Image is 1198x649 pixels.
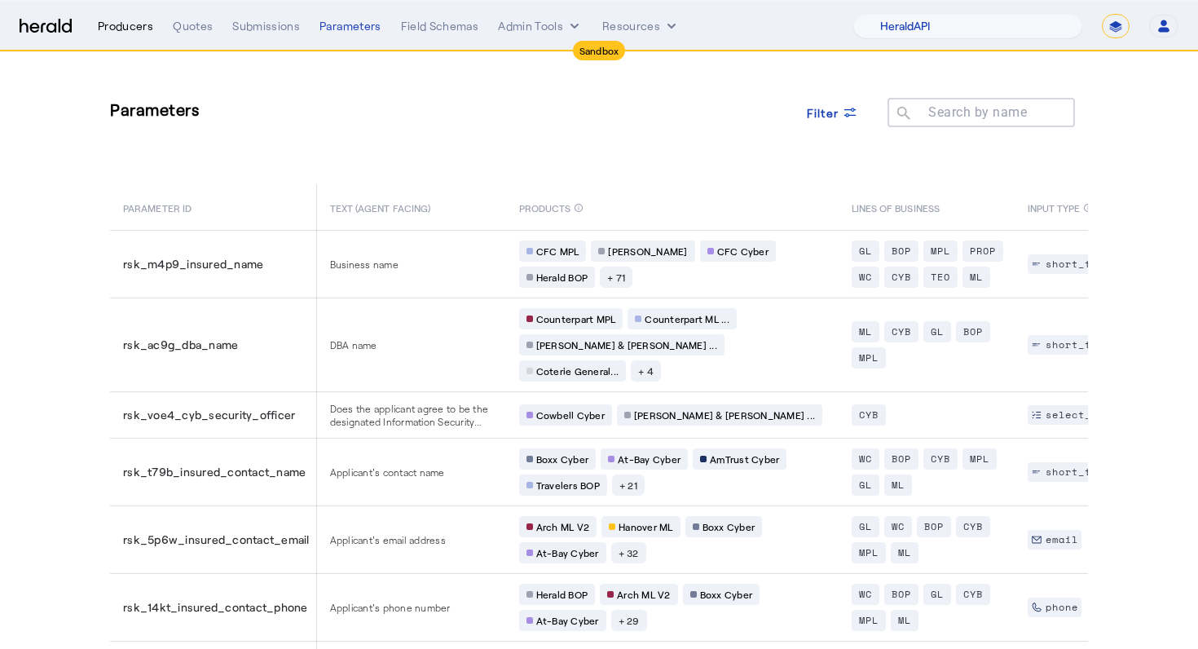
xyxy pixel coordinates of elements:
span: LINES OF BUSINESS [852,199,940,215]
span: [PERSON_NAME] [608,245,687,258]
span: Travelers BOP [536,479,600,492]
span: rsk_voe4_cyb_security_officer [123,407,295,423]
span: ML [898,614,911,627]
span: ML [898,546,911,559]
span: rsk_ac9g_dba_name [123,337,238,353]
span: rsk_m4p9_insured_name [123,256,263,272]
span: Cowbell Cyber [536,408,605,422]
span: Arch ML V2 [617,588,671,601]
span: At-Bay Cyber [536,614,599,627]
span: CFC Cyber [717,245,769,258]
span: WC [859,453,872,466]
span: email [1046,533,1078,546]
span: CYB [892,325,911,338]
span: rsk_t79b_insured_contact_name [123,464,306,480]
span: Counterpart MPL [536,312,616,325]
button: Resources dropdown menu [602,18,680,34]
span: TEO [931,271,950,284]
span: short_text [1046,338,1111,351]
span: Herald BOP [536,271,588,284]
div: Quotes [173,18,213,34]
span: MPL [931,245,950,258]
span: GL [859,520,872,533]
span: GL [931,588,944,601]
div: Sandbox [573,41,626,60]
span: CYB [859,408,879,422]
span: BOP [892,453,911,466]
span: Boxx Cyber [700,588,753,601]
span: BOP [924,520,944,533]
span: + 71 [607,271,625,284]
span: AmTrust Cyber [710,453,779,466]
h3: Parameters [110,98,199,145]
span: TEXT (Agent Facing) [330,199,493,215]
span: + 4 [638,364,654,377]
span: WC [859,271,872,284]
span: + 32 [619,546,639,559]
span: CYB [931,453,950,466]
div: Field Schemas [401,18,479,34]
span: MPL [970,453,989,466]
span: Arch ML V2 [536,520,590,533]
span: short_text [1046,258,1111,271]
span: Business name [330,258,493,271]
span: At-Bay Cyber [618,453,680,466]
img: Herald Logo [20,19,72,34]
span: PROP [970,245,996,258]
span: Applicant's contact name [330,466,493,479]
span: WC [892,520,905,533]
div: Submissions [232,18,300,34]
span: Hanover ML [619,520,673,533]
mat-icon: search [887,104,915,125]
div: Producers [98,18,153,34]
span: Filter [807,104,839,121]
span: CFC MPL [536,245,579,258]
span: Coterie General... [536,364,619,377]
span: [PERSON_NAME] & [PERSON_NAME] ... [634,408,815,422]
span: ML [859,325,872,338]
span: At-Bay Cyber [536,546,599,559]
span: WC [859,588,872,601]
span: Boxx Cyber [536,453,589,466]
span: BOP [963,325,983,338]
span: short_text [1046,466,1111,479]
span: MPL [859,614,879,627]
span: PARAMETER ID [123,199,192,215]
button: Filter [794,98,872,127]
span: + 29 [619,614,640,627]
span: GL [859,245,872,258]
span: BOP [892,588,911,601]
span: DBA name [330,338,493,351]
span: BOP [892,245,911,258]
span: MPL [859,546,879,559]
span: Boxx Cyber [703,520,755,533]
span: Does the applicant agree to be the designated Information Security Contact? [330,402,493,428]
span: CYB [892,271,911,284]
span: ML [970,271,983,284]
span: Counterpart ML ... [645,312,729,325]
span: Herald BOP [536,588,588,601]
span: rsk_14kt_insured_contact_phone [123,599,308,616]
span: CYB [963,520,983,533]
span: Applicant's phone number [330,601,493,614]
span: [PERSON_NAME] & [PERSON_NAME] ... [536,338,717,351]
span: Applicant's email address [330,533,493,546]
span: phone [1046,601,1078,614]
button: internal dropdown menu [498,18,583,34]
span: MPL [859,351,879,364]
span: rsk_5p6w_insured_contact_email [123,532,310,548]
span: INPUT TYPE [1028,199,1081,215]
span: PRODUCTS [519,199,571,215]
div: Parameters [319,18,381,34]
span: CYB [963,588,983,601]
mat-icon: info_outline [574,199,584,217]
span: + 21 [619,479,637,492]
span: select_one [1046,408,1111,422]
mat-label: Search by name [928,104,1027,120]
span: GL [931,325,944,338]
span: GL [859,479,872,492]
span: ML [892,479,905,492]
mat-icon: info_outline [1083,199,1093,217]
